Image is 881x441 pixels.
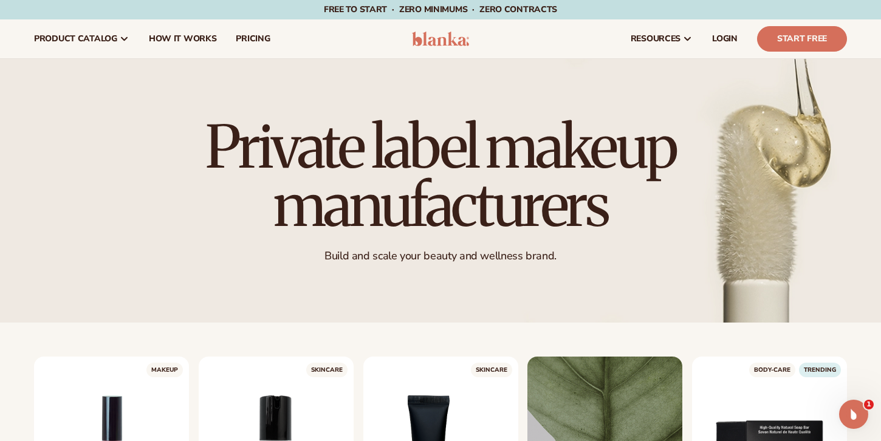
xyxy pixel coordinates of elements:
[757,26,847,52] a: Start Free
[139,19,227,58] a: How It Works
[226,19,279,58] a: pricing
[236,34,270,44] span: pricing
[149,34,217,44] span: How It Works
[170,249,711,263] p: Build and scale your beauty and wellness brand.
[712,34,738,44] span: LOGIN
[170,118,711,234] h1: Private label makeup manufacturers
[24,19,139,58] a: product catalog
[324,4,557,15] span: Free to start · ZERO minimums · ZERO contracts
[839,400,868,429] iframe: Intercom live chat
[702,19,747,58] a: LOGIN
[864,400,874,409] span: 1
[621,19,702,58] a: resources
[631,34,680,44] span: resources
[412,32,470,46] img: logo
[34,34,117,44] span: product catalog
